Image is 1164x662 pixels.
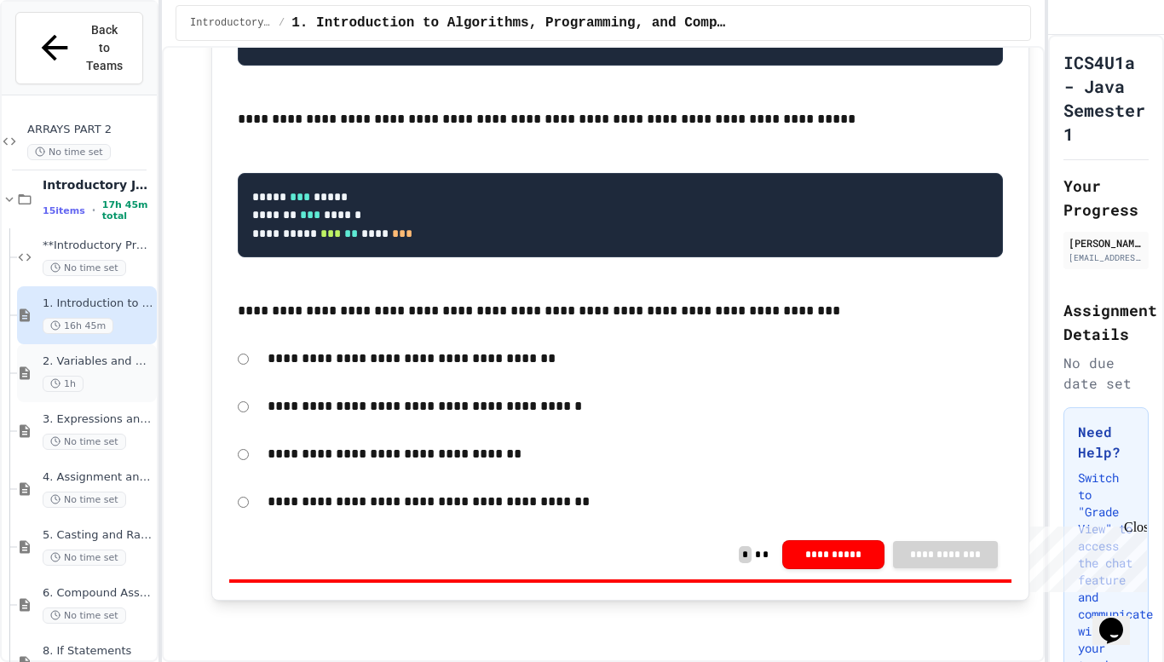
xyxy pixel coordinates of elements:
[84,21,124,75] span: Back to Teams
[102,199,153,222] span: 17h 45m total
[43,470,153,485] span: 4. Assignment and Input
[43,492,126,508] span: No time set
[1092,594,1147,645] iframe: chat widget
[43,205,85,216] span: 15 items
[1069,251,1144,264] div: [EMAIL_ADDRESS][DOMAIN_NAME]
[291,13,728,33] span: 1. Introduction to Algorithms, Programming, and Compilers
[27,123,153,137] span: ARRAYS PART 2
[1063,353,1149,394] div: No due date set
[43,586,153,601] span: 6. Compound Assignment Operators
[92,204,95,217] span: •
[43,550,126,566] span: No time set
[43,260,126,276] span: No time set
[43,607,126,624] span: No time set
[7,7,118,108] div: Chat with us now!Close
[27,144,111,160] span: No time set
[43,376,84,392] span: 1h
[43,239,153,253] span: **Introductory Programming Exercises **
[43,412,153,427] span: 3. Expressions and Output
[43,644,153,659] span: 8. If Statements
[43,177,153,193] span: Introductory Java Concepts
[190,16,272,30] span: Introductory Java Concepts
[43,318,113,334] span: 16h 45m
[43,528,153,543] span: 5. Casting and Ranges of Values
[15,12,143,84] button: Back to Teams
[1023,520,1147,592] iframe: chat widget
[279,16,285,30] span: /
[1063,298,1149,346] h2: Assignment Details
[43,354,153,369] span: 2. Variables and Data Types
[1078,422,1134,463] h3: Need Help?
[1063,50,1149,146] h1: ICS4U1a - Java Semester 1
[43,296,153,311] span: 1. Introduction to Algorithms, Programming, and Compilers
[1069,235,1144,250] div: [PERSON_NAME]
[43,434,126,450] span: No time set
[1063,174,1149,222] h2: Your Progress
